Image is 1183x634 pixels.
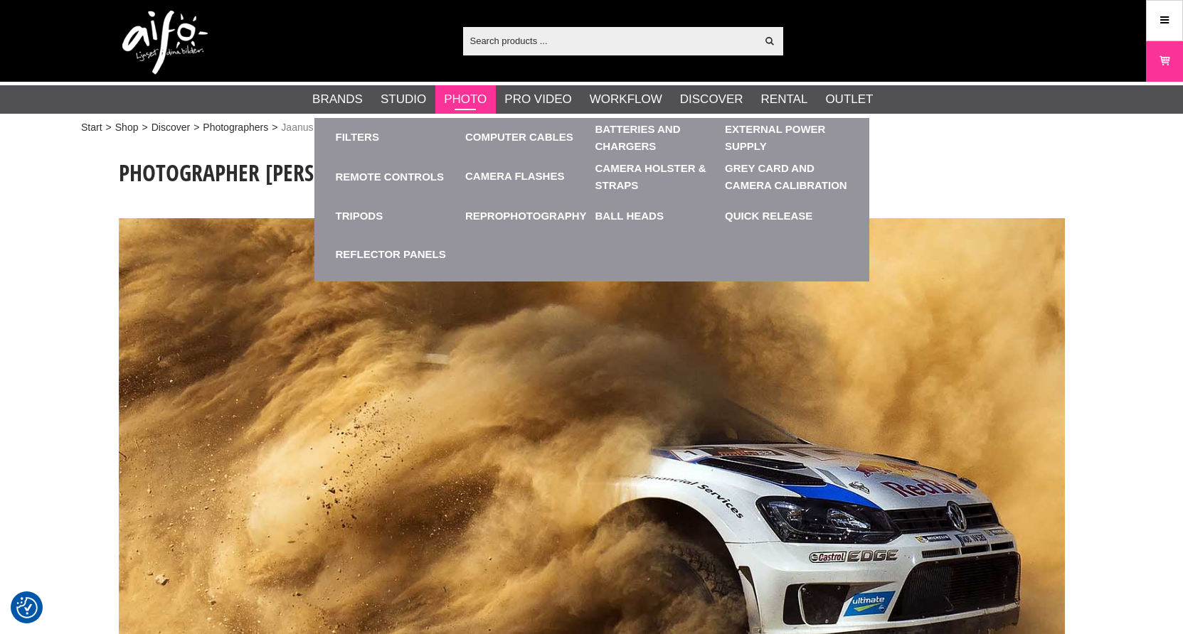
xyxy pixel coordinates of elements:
a: Pro Video [504,90,571,109]
span: > [142,120,147,135]
a: Shop [115,120,139,135]
span: > [272,120,277,135]
a: Batteries and Chargers [595,118,718,157]
input: Search products ... [463,30,757,51]
a: Start [81,120,102,135]
span: Jaanus Ree - Photographer [281,120,403,135]
span: > [193,120,199,135]
a: Photographers [203,120,268,135]
a: Discover [152,120,190,135]
a: Studio [381,90,426,109]
a: Workflow [590,90,662,109]
a: Discover [680,90,743,109]
a: Computer Cables [465,129,573,146]
a: Filters [336,129,379,146]
h1: Photographer [PERSON_NAME] [119,157,1065,188]
a: Camera Holster & Straps [595,157,718,196]
a: Camera Flashes [465,168,564,185]
a: Remote Controls [336,157,459,196]
a: Outlet [825,90,873,109]
a: Photo [444,90,487,109]
a: Ball Heads [595,196,718,235]
button: Consent Preferences [16,595,38,620]
a: Rental [761,90,808,109]
a: Grey Card and Camera Calibration [725,157,848,196]
a: ReproPhotography [465,196,588,235]
img: Revisit consent button [16,597,38,618]
span: > [106,120,112,135]
a: Brands [312,90,363,109]
a: Tripods [336,196,459,235]
a: Quick Release [725,196,848,235]
a: External power supply [725,118,848,157]
a: Reflector Panels [336,247,446,263]
img: logo.png [122,11,208,75]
